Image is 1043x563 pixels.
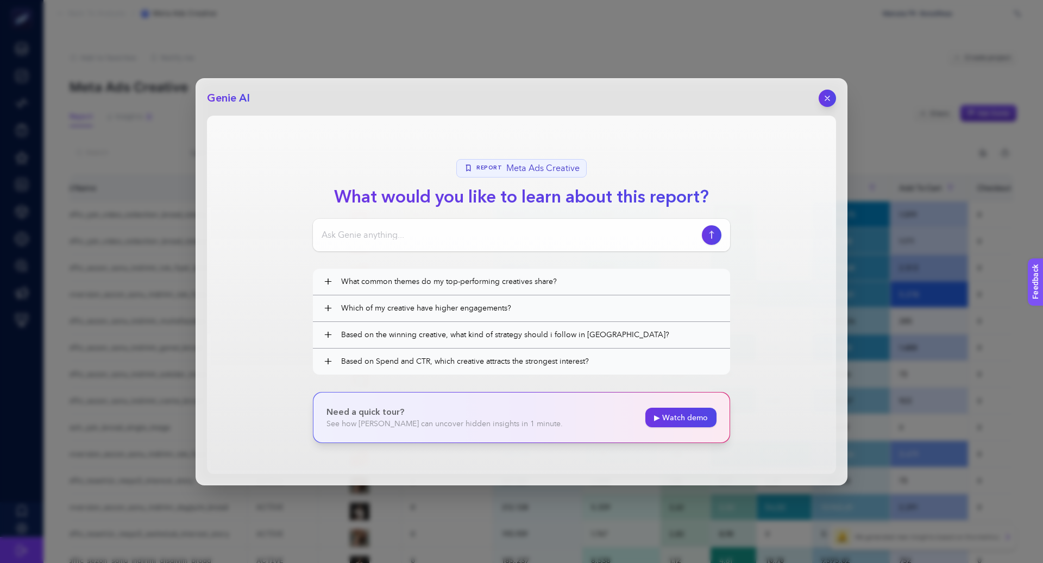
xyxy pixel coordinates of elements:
button: +Based on the winning creative, what kind of strategy should i follow in [GEOGRAPHIC_DATA]? [313,322,730,348]
button: +Based on Spend and CTR, which creative attracts the strongest interest? [313,349,730,375]
span: Based on the winning creative, what kind of strategy should i follow in [GEOGRAPHIC_DATA]? [341,330,719,340]
h2: Genie AI [207,91,250,106]
span: Based on Spend and CTR, which creative attracts the strongest interest? [341,356,719,367]
span: + [324,275,332,288]
input: Ask Genie anything... [322,229,698,242]
button: +Which of my creative have higher engagements? [313,295,730,321]
span: + [324,302,332,315]
span: + [324,355,332,368]
a: ▶ Watch demo [645,408,717,427]
button: +What common themes do my top-performing creatives share? [313,269,730,295]
span: + [324,328,332,341]
h1: What would you like to learn about this report? [325,184,718,210]
span: Which of my creative have higher engagements? [341,303,719,314]
span: Meta Ads Creative [506,162,580,175]
span: Feedback [7,3,41,12]
p: See how [PERSON_NAME] can uncover hidden insights in 1 minute. [326,419,563,429]
span: What common themes do my top-performing creatives share? [341,276,719,287]
p: Need a quick tour? [326,406,563,419]
span: Report [476,164,502,172]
